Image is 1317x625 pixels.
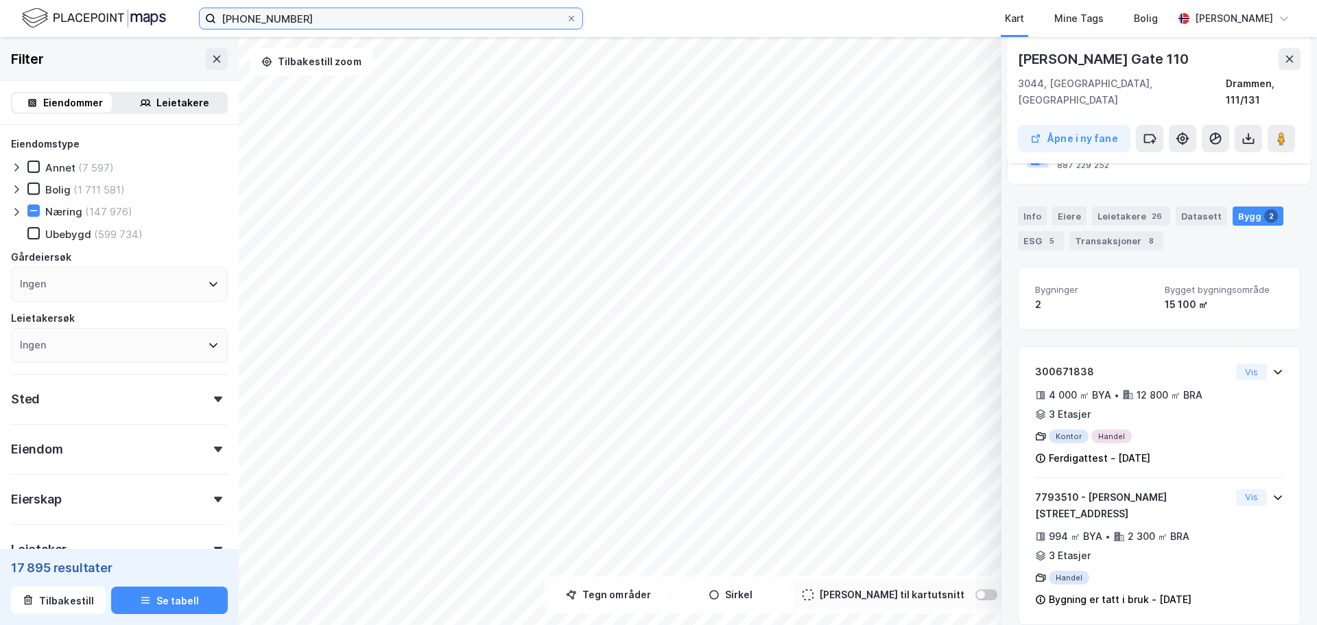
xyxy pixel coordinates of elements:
div: 2 [1264,209,1278,223]
div: Info [1018,207,1047,226]
div: 3 Etasjer [1049,547,1091,564]
div: Bygg [1233,207,1283,226]
span: Bygget bygningsområde [1165,284,1283,296]
div: Ingen [20,276,46,292]
div: Sted [11,391,40,408]
div: Transaksjoner [1069,231,1163,250]
div: Eiere [1052,207,1087,226]
div: Bolig [1134,10,1158,27]
div: 12 800 ㎡ BRA [1137,387,1202,403]
div: Eiendomstype [11,136,80,152]
div: 3044, [GEOGRAPHIC_DATA], [GEOGRAPHIC_DATA] [1018,75,1226,108]
div: Leietakere [1092,207,1170,226]
div: 3 Etasjer [1049,406,1091,423]
div: 2 300 ㎡ BRA [1128,528,1189,545]
div: Ubebygd [45,228,91,241]
div: Drammen, 111/131 [1226,75,1301,108]
div: Kart [1005,10,1024,27]
div: Eiendommer [43,95,103,111]
img: logo.f888ab2527a4732fd821a326f86c7f29.svg [22,6,166,30]
div: Eierskap [11,491,61,508]
span: Bygninger [1035,284,1154,296]
button: Tegn områder [550,581,667,609]
div: 300671838 [1035,364,1231,380]
div: Ingen [20,337,46,353]
iframe: Chat Widget [1248,559,1317,625]
div: (147 976) [85,205,132,218]
div: Ferdigattest - [DATE] [1049,450,1150,467]
div: (1 711 581) [73,183,125,196]
div: 8 [1144,234,1158,248]
div: Leietakere [156,95,209,111]
div: 4 000 ㎡ BYA [1049,387,1111,403]
div: ESG [1018,231,1064,250]
input: Søk på adresse, matrikkel, gårdeiere, leietakere eller personer [216,8,566,29]
div: 26 [1149,209,1165,223]
div: Næring [45,205,82,218]
button: Se tabell [111,587,228,614]
button: Vis [1236,489,1267,506]
div: Bolig [45,183,71,196]
div: (7 597) [78,161,114,174]
button: Åpne i ny fane [1018,125,1130,152]
div: Bygning er tatt i bruk - [DATE] [1049,591,1191,608]
div: 994 ㎡ BYA [1049,528,1102,545]
div: Eiendom [11,441,63,458]
div: • [1105,531,1111,542]
div: [PERSON_NAME] til kartutsnitt [819,587,964,603]
div: [PERSON_NAME] [1195,10,1273,27]
div: [PERSON_NAME] Gate 110 [1018,48,1191,70]
div: Leietakersøk [11,310,75,327]
div: Kontrollprogram for chat [1248,559,1317,625]
div: Datasett [1176,207,1227,226]
div: 17 895 resultater [11,559,228,576]
div: Filter [11,48,44,70]
div: 5 [1045,234,1058,248]
div: 2 [1035,296,1154,313]
button: Tilbakestill zoom [250,48,373,75]
button: Sirkel [672,581,789,609]
button: Tilbakestill [11,587,106,614]
div: Gårdeiersøk [11,249,71,266]
div: 7793510 - [PERSON_NAME][STREET_ADDRESS] [1035,489,1231,522]
div: Annet [45,161,75,174]
button: Vis [1236,364,1267,380]
div: (599 734) [94,228,143,241]
div: 15 100 ㎡ [1165,296,1283,313]
div: Mine Tags [1054,10,1104,27]
div: 887 229 252 [1057,160,1109,171]
div: Leietaker [11,541,67,558]
div: • [1114,390,1119,401]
